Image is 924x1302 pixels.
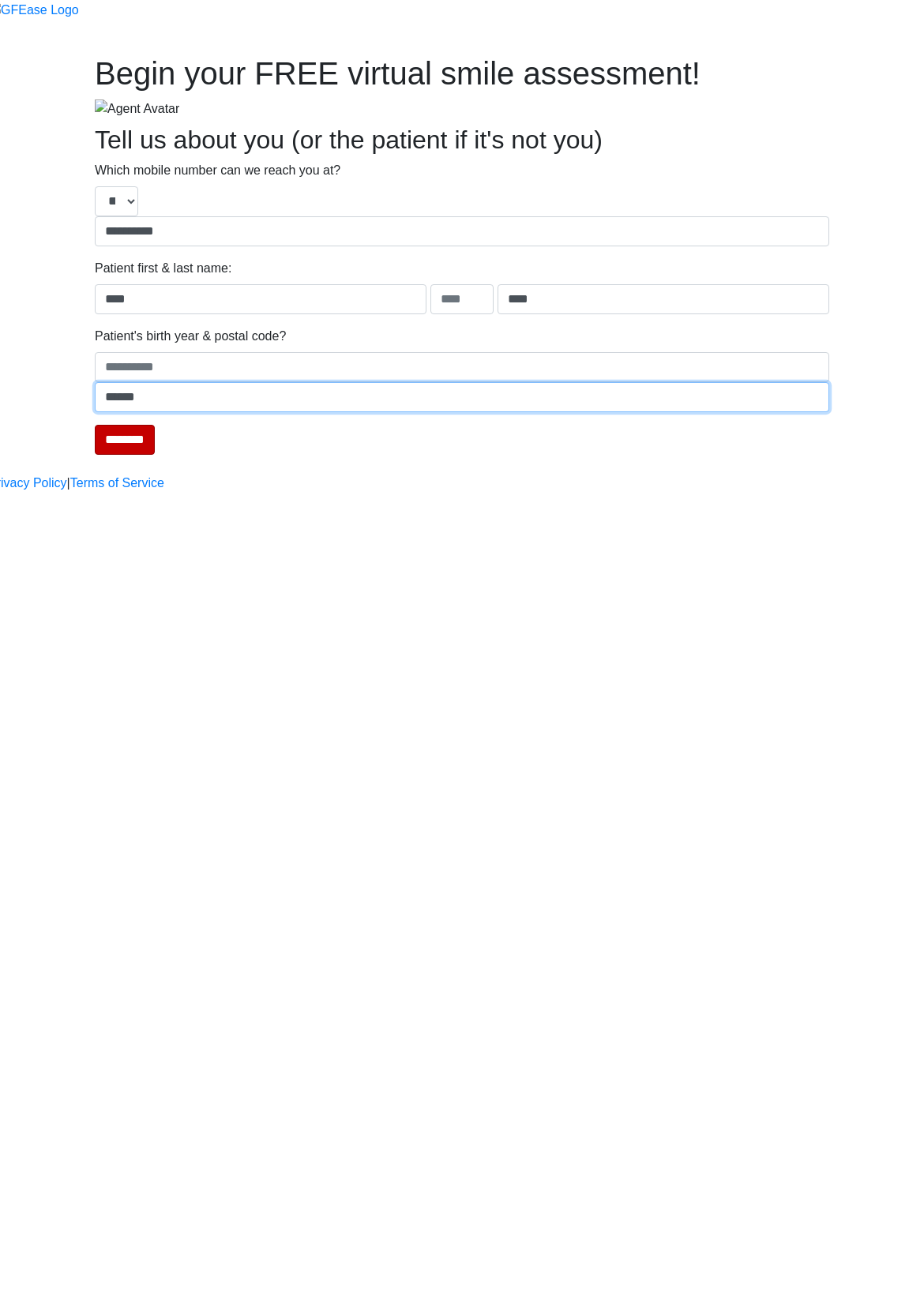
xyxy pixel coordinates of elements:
[95,54,829,92] h1: Begin your FREE virtual smile assessment!
[70,474,164,493] a: Terms of Service
[95,125,829,155] h2: Tell us about you (or the patient if it's not you)
[95,327,286,346] label: Patient's birth year & postal code?
[67,474,70,493] a: |
[95,161,340,180] label: Which mobile number can we reach you at?
[95,99,179,118] img: Agent Avatar
[95,259,231,278] label: Patient first & last name:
